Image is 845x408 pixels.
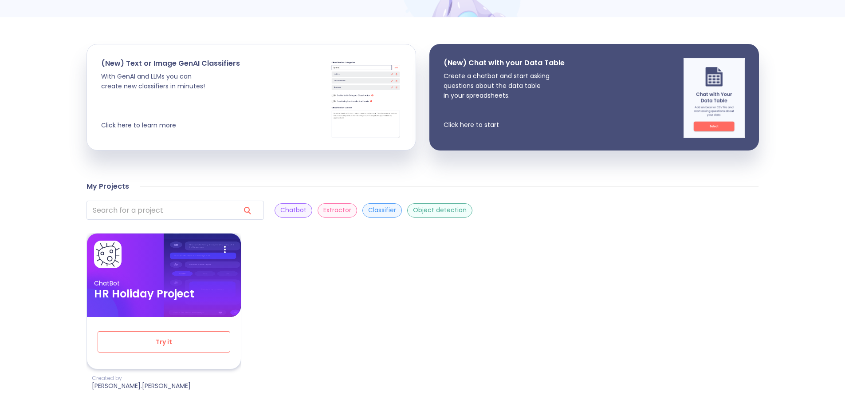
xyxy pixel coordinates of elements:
[98,331,230,353] button: Try it
[368,206,396,214] p: Classifier
[280,206,307,214] p: Chatbot
[92,375,191,382] p: Created by
[330,59,401,139] img: cards stack img
[86,182,129,191] h4: My Projects
[101,71,240,130] p: With GenAI and LLMs you can create new classifiers in minutes! Click here to learn more
[112,337,216,348] span: Try it
[101,59,240,68] p: (New) Text or Image GenAI Classifiers
[94,279,234,288] p: ChatBot
[444,58,565,67] p: (New) Chat with your Data Table
[413,206,467,214] p: Object detection
[684,58,745,138] img: chat img
[95,242,120,267] img: card avatar
[94,288,234,300] h3: HR Holiday Project
[92,382,191,390] p: [PERSON_NAME].[PERSON_NAME]
[323,206,351,214] p: Extractor
[87,262,146,375] img: card ellipse
[444,71,565,130] p: Create a chatbot and start asking questions about the data table in your spreadsheets. Click here...
[86,201,233,220] input: search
